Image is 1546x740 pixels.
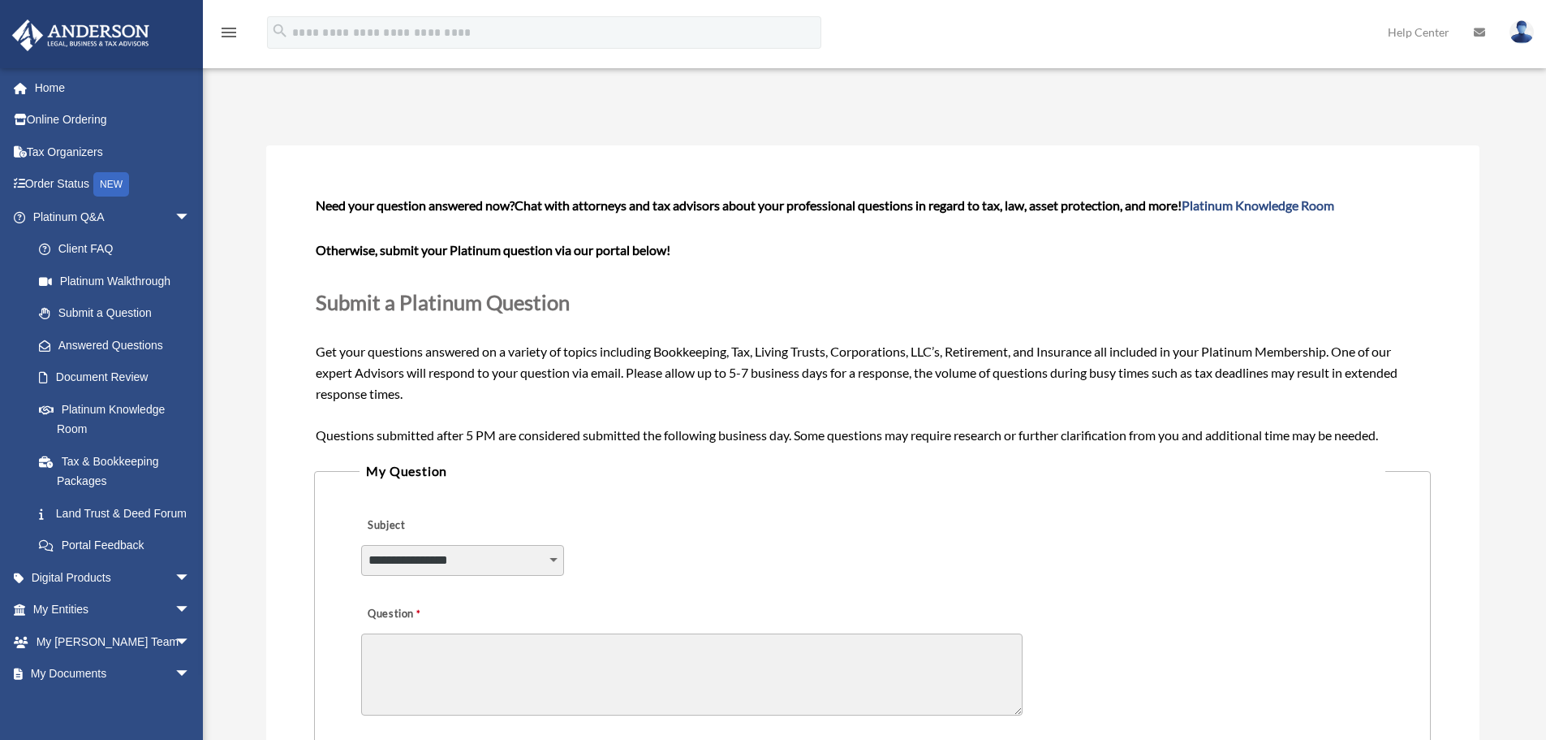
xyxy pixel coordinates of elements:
[174,658,207,691] span: arrow_drop_down
[360,460,1385,483] legend: My Question
[11,625,215,658] a: My [PERSON_NAME] Teamarrow_drop_down
[174,561,207,595] span: arrow_drop_down
[23,497,215,530] a: Land Trust & Deed Forum
[219,28,239,42] a: menu
[11,594,215,626] a: My Entitiesarrow_drop_down
[23,445,215,497] a: Tax & Bookkeeping Packages
[23,530,215,562] a: Portal Feedback
[271,22,289,40] i: search
[11,201,215,233] a: Platinum Q&Aarrow_drop_down
[23,329,215,361] a: Answered Questions
[11,104,215,136] a: Online Ordering
[93,172,129,197] div: NEW
[316,197,1428,442] span: Get your questions answered on a variety of topics including Bookkeeping, Tax, Living Trusts, Cor...
[174,201,207,234] span: arrow_drop_down
[7,19,154,51] img: Anderson Advisors Platinum Portal
[316,197,515,213] span: Need your question answered now?
[174,594,207,627] span: arrow_drop_down
[219,23,239,42] i: menu
[316,242,670,257] b: Otherwise, submit your Platinum question via our portal below!
[1509,20,1534,44] img: User Pic
[23,361,215,394] a: Document Review
[11,658,215,690] a: My Documentsarrow_drop_down
[11,71,215,104] a: Home
[11,561,215,594] a: Digital Productsarrow_drop_down
[23,393,215,445] a: Platinum Knowledge Room
[23,265,215,297] a: Platinum Walkthrough
[361,604,487,626] label: Question
[1182,197,1334,213] a: Platinum Knowledge Room
[11,136,215,168] a: Tax Organizers
[361,515,515,538] label: Subject
[11,168,215,201] a: Order StatusNEW
[515,197,1334,213] span: Chat with attorneys and tax advisors about your professional questions in regard to tax, law, ass...
[174,625,207,659] span: arrow_drop_down
[316,290,570,314] span: Submit a Platinum Question
[23,297,207,330] a: Submit a Question
[23,233,215,266] a: Client FAQ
